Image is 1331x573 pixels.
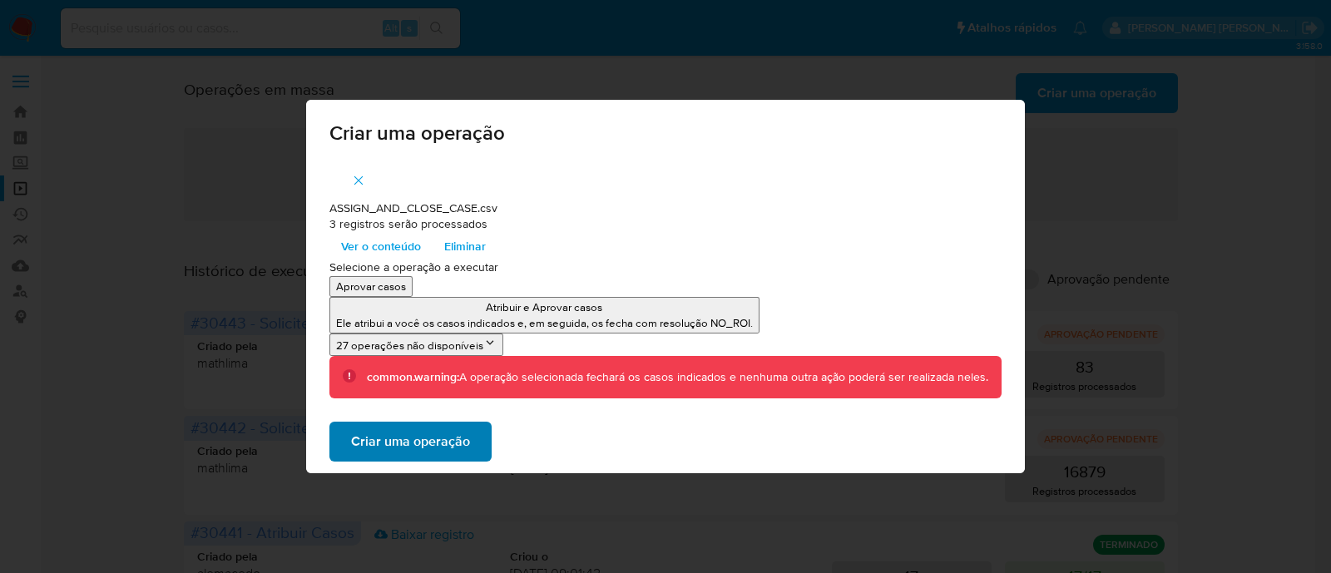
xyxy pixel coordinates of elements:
[336,299,753,315] p: Atribuir e Aprovar casos
[336,315,753,331] p: Ele atribui a você os casos indicados e, em seguida, os fecha com resolução NO_ROI.
[329,422,492,462] button: Criar uma operação
[329,333,503,356] button: 27 operações não disponíveis
[329,200,1002,217] p: ASSIGN_AND_CLOSE_CASE.csv
[329,259,1002,276] p: Selecione a operação a executar
[367,369,988,386] div: A operação selecionada fechará os casos indicados e nenhuma outra ação poderá ser realizada neles.
[329,297,760,333] button: Atribuir e Aprovar casosEle atribui a você os casos indicados e, em seguida, os fecha com resoluç...
[341,235,421,258] span: Ver o conteúdo
[336,279,406,294] p: Aprovar casos
[329,276,413,297] button: Aprovar casos
[329,216,1002,233] p: 3 registros serão processados
[329,233,433,259] button: Ver o conteúdo
[329,123,1002,143] span: Criar uma operação
[367,368,459,385] b: common.warning:
[444,235,486,258] span: Eliminar
[433,233,497,259] button: Eliminar
[351,423,470,460] span: Criar uma operação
